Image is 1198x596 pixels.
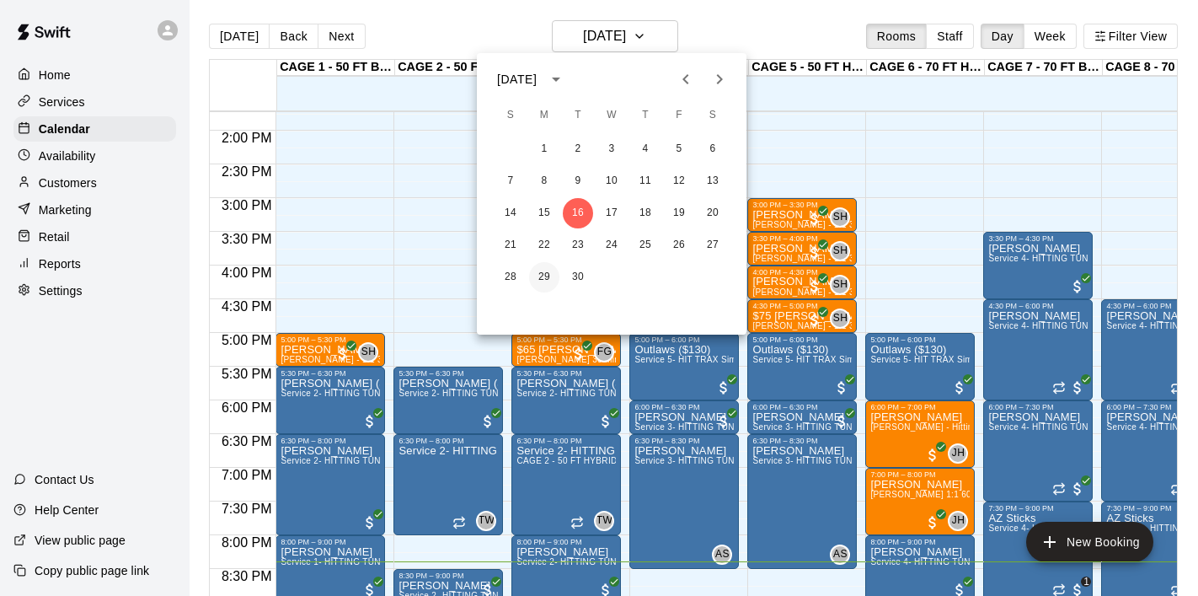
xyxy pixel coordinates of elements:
[563,166,593,196] button: 9
[563,99,593,132] span: Tuesday
[596,99,627,132] span: Wednesday
[596,198,627,228] button: 17
[664,230,694,260] button: 26
[529,99,559,132] span: Monday
[497,71,537,89] div: [DATE]
[495,166,526,196] button: 7
[563,262,593,293] button: 30
[495,230,526,260] button: 21
[563,230,593,260] button: 23
[669,62,703,96] button: Previous month
[529,166,559,196] button: 8
[698,166,728,196] button: 13
[698,99,728,132] span: Saturday
[630,230,661,260] button: 25
[529,198,559,228] button: 15
[563,134,593,164] button: 2
[495,99,526,132] span: Sunday
[698,134,728,164] button: 6
[529,134,559,164] button: 1
[495,262,526,293] button: 28
[529,262,559,293] button: 29
[495,198,526,228] button: 14
[703,62,736,96] button: Next month
[630,198,661,228] button: 18
[630,166,661,196] button: 11
[529,230,559,260] button: 22
[596,134,627,164] button: 3
[563,198,593,228] button: 16
[698,230,728,260] button: 27
[630,134,661,164] button: 4
[664,166,694,196] button: 12
[542,65,570,94] button: calendar view is open, switch to year view
[664,198,694,228] button: 19
[596,230,627,260] button: 24
[664,134,694,164] button: 5
[698,198,728,228] button: 20
[664,99,694,132] span: Friday
[596,166,627,196] button: 10
[630,99,661,132] span: Thursday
